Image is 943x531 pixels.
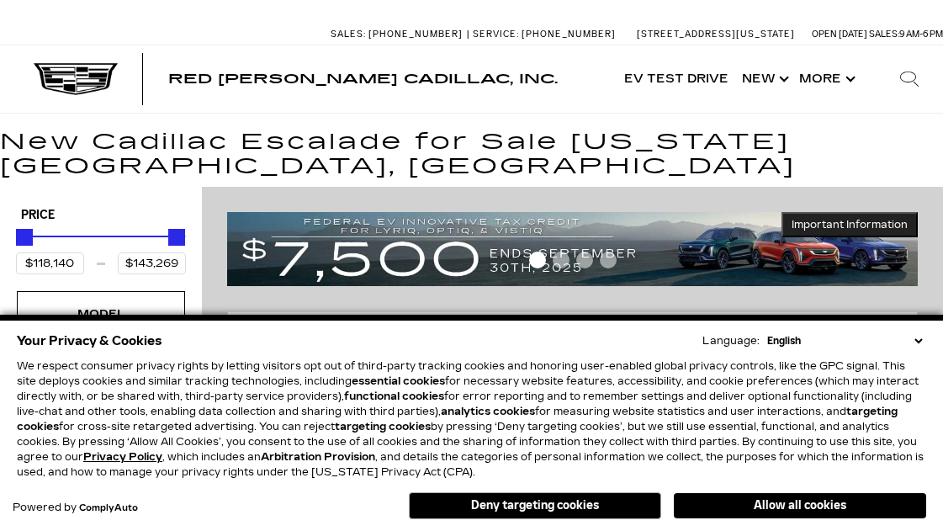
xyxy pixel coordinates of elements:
[473,29,519,40] span: Service:
[331,29,467,39] a: Sales: [PHONE_NUMBER]
[467,29,620,39] a: Service: [PHONE_NUMBER]
[792,45,859,113] button: More
[529,252,546,268] span: Go to slide 1
[261,451,375,463] strong: Arbitration Provision
[735,45,792,113] a: New
[59,305,143,323] div: Model
[17,329,162,353] span: Your Privacy & Cookies
[409,492,661,519] button: Deny targeting cookies
[16,229,33,246] div: Minimum Price
[79,503,138,513] a: ComplyAuto
[13,502,138,513] div: Powered by
[16,252,84,274] input: Minimum
[34,63,118,95] img: Cadillac Dark Logo with Cadillac White Text
[227,212,918,286] img: vrp-tax-ending-august-version
[83,451,162,463] a: Privacy Policy
[168,229,185,246] div: Maximum Price
[331,29,366,40] span: Sales:
[617,45,735,113] a: EV Test Drive
[674,493,926,518] button: Allow all cookies
[792,218,908,231] span: Important Information
[637,29,795,40] a: [STREET_ADDRESS][US_STATE]
[168,71,558,87] span: Red [PERSON_NAME] Cadillac, Inc.
[899,29,943,40] span: 9 AM-6 PM
[553,252,570,268] span: Go to slide 2
[600,252,617,268] span: Go to slide 4
[352,375,445,387] strong: essential cookies
[812,29,867,40] span: Open [DATE]
[16,223,186,274] div: Price
[869,29,899,40] span: Sales:
[227,311,918,364] input: Search Inventory
[702,336,760,346] div: Language:
[21,208,181,223] h5: Price
[17,291,185,337] div: ModelModel
[118,252,186,274] input: Maximum
[344,390,444,402] strong: functional cookies
[576,252,593,268] span: Go to slide 3
[168,72,558,86] a: Red [PERSON_NAME] Cadillac, Inc.
[763,333,926,348] select: Language Select
[441,406,535,417] strong: analytics cookies
[781,212,918,237] button: Important Information
[522,29,616,40] span: [PHONE_NUMBER]
[335,421,431,433] strong: targeting cookies
[368,29,463,40] span: [PHONE_NUMBER]
[17,358,926,480] p: We respect consumer privacy rights by letting visitors opt out of third-party tracking cookies an...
